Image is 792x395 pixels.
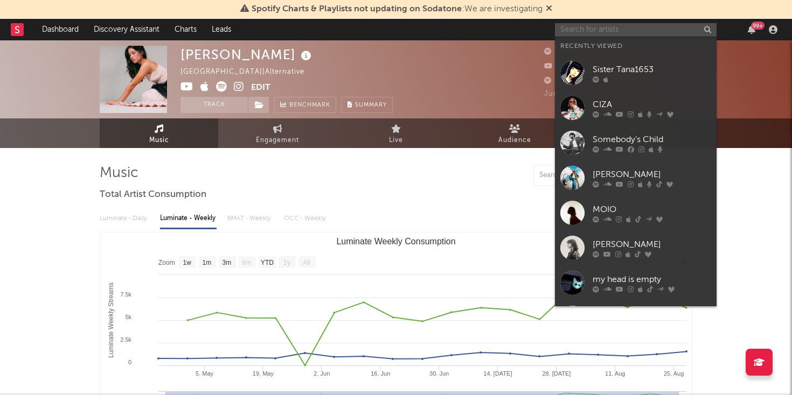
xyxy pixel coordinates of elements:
[605,370,625,377] text: 11. Aug
[534,171,648,180] input: Search by song name or URL
[167,19,204,40] a: Charts
[371,370,390,377] text: 16. Jun
[120,336,131,343] text: 2.5k
[196,370,214,377] text: 5. May
[180,97,248,113] button: Track
[34,19,86,40] a: Dashboard
[149,134,169,147] span: Music
[86,19,167,40] a: Discovery Assistant
[544,77,642,84] span: 5,881 Monthly Listeners
[218,118,337,148] a: Engagement
[183,259,192,266] text: 1w
[100,118,218,148] a: Music
[342,97,393,113] button: Summary
[555,90,717,125] a: CIZA
[389,134,403,147] span: Live
[555,160,717,195] a: [PERSON_NAME]
[593,63,711,76] div: Sister Tana1653
[336,237,455,246] text: Luminate Weekly Consumption
[555,125,717,160] a: Somebody's Child
[253,370,274,377] text: 19. May
[158,259,175,266] text: Zoom
[498,134,531,147] span: Audience
[252,5,543,13] span: : We are investigating
[555,195,717,230] a: MOIO
[303,259,310,266] text: All
[120,291,131,298] text: 7.5k
[274,97,336,113] a: Benchmark
[544,48,577,55] span: 5,928
[555,230,717,265] a: [PERSON_NAME]
[546,5,552,13] span: Dismiss
[204,19,239,40] a: Leads
[593,238,711,251] div: [PERSON_NAME]
[160,209,217,228] div: Luminate - Weekly
[560,40,711,53] div: Recently Viewed
[593,98,711,111] div: CIZA
[256,134,299,147] span: Engagement
[261,259,274,266] text: YTD
[337,118,455,148] a: Live
[555,23,717,37] input: Search for artists
[203,259,212,266] text: 1m
[125,314,131,320] text: 5k
[555,300,717,335] a: [PERSON_NAME]
[555,265,717,300] a: my head is empty
[664,370,684,377] text: 25. Aug
[100,188,206,201] span: Total Artist Consumption
[128,359,131,365] text: 0
[484,370,512,377] text: 14. [DATE]
[107,283,115,358] text: Luminate Weekly Streams
[555,55,717,90] a: Sister Tana1653
[455,118,574,148] a: Audience
[242,259,252,266] text: 6m
[593,273,711,286] div: my head is empty
[593,203,711,216] div: MOIO
[355,102,387,108] span: Summary
[751,22,765,30] div: 99 +
[252,5,462,13] span: Spotify Charts & Playlists not updating on Sodatone
[314,370,330,377] text: 2. Jun
[544,63,570,70] span: 334
[283,259,290,266] text: 1y
[289,99,330,112] span: Benchmark
[542,370,571,377] text: 28. [DATE]
[593,168,711,181] div: [PERSON_NAME]
[593,133,711,146] div: Somebody's Child
[544,90,608,97] span: Jump Score: 56.0
[180,66,317,79] div: [GEOGRAPHIC_DATA] | Alternative
[429,370,449,377] text: 30. Jun
[223,259,232,266] text: 3m
[748,25,755,34] button: 99+
[251,81,270,95] button: Edit
[180,46,314,64] div: [PERSON_NAME]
